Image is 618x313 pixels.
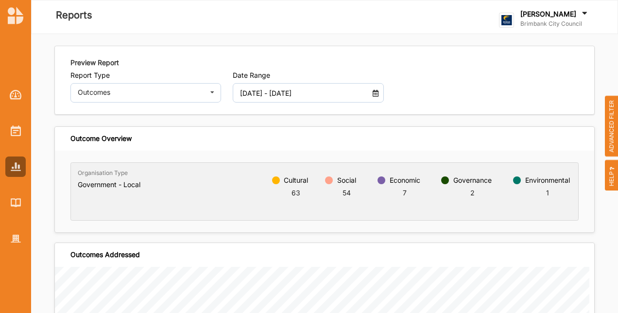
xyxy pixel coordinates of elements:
label: Report Type [70,71,221,80]
img: logo [8,7,23,24]
img: logo [499,13,514,28]
label: Governance [453,176,492,184]
div: Outcomes [78,89,204,96]
a: Library [5,192,26,213]
a: Activities [5,121,26,141]
label: Date Range [233,71,383,80]
label: Reports [56,7,92,23]
label: Environmental [525,176,570,184]
label: Preview Report [70,58,119,68]
div: Outcomes Addressed [70,250,140,259]
label: Cultural [284,176,308,184]
label: Organisation Type [78,169,128,177]
div: 54 [337,188,356,198]
div: Outcome Overview [70,134,132,143]
img: Library [11,198,21,207]
div: 7 [390,188,420,198]
img: Organisation [11,235,21,243]
img: Reports [11,162,21,171]
div: 63 [284,188,308,198]
div: 1 [525,188,570,198]
label: Brimbank City Council [520,20,589,28]
a: Dashboard [5,85,26,105]
a: Organisation [5,228,26,249]
img: Activities [11,125,21,136]
label: [PERSON_NAME] [520,10,576,18]
label: Social [337,176,356,184]
a: Reports [5,156,26,177]
input: DD MM YYYY - DD MM YYYY [235,83,370,103]
div: 2 [453,188,492,198]
label: Economic [390,176,420,184]
h6: Government - Local [78,180,140,189]
img: Dashboard [10,90,22,100]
